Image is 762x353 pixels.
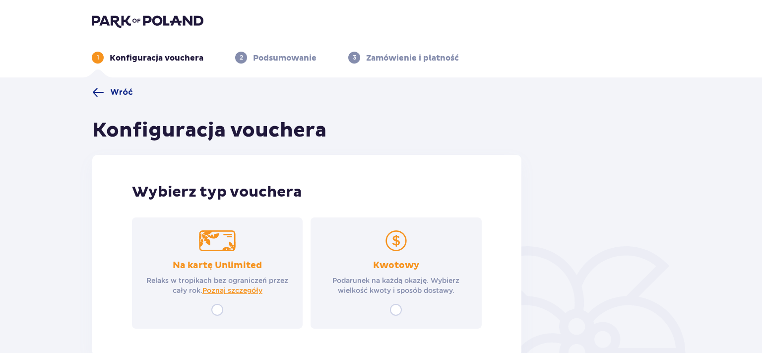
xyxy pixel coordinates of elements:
[92,86,133,98] a: Wróć
[373,260,419,272] p: Kwotowy
[253,53,317,64] p: Podsumowanie
[319,276,472,295] p: Podarunek na każdą okazję. Wybierz wielkość kwoty i sposób dostawy.
[141,276,294,295] p: Relaks w tropikach bez ograniczeń przez cały rok.
[110,53,203,64] p: Konfiguracja vouchera
[92,118,326,143] h1: Konfiguracja vouchera
[92,14,203,28] img: Park of Poland logo
[353,53,356,62] p: 3
[110,87,133,98] span: Wróć
[97,53,99,62] p: 1
[366,53,459,64] p: Zamówienie i płatność
[132,183,482,202] p: Wybierz typ vouchera
[173,260,262,272] p: Na kartę Unlimited
[240,53,243,62] p: 2
[202,285,262,295] a: Poznaj szczegóły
